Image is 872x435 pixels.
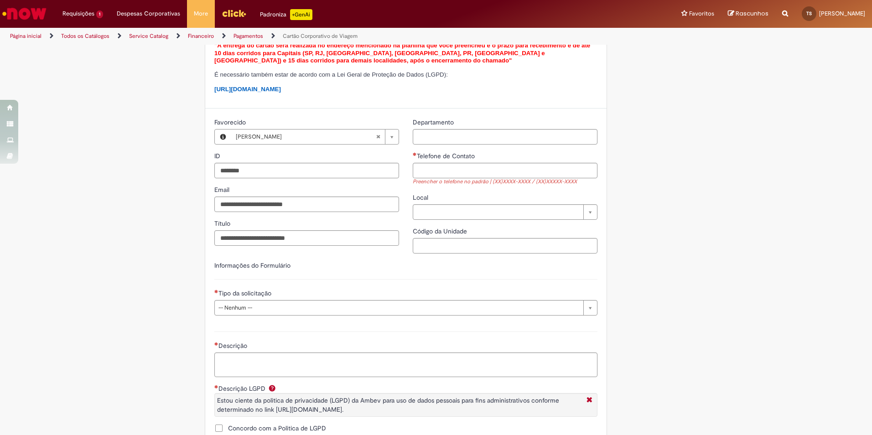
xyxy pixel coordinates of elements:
[231,129,399,144] a: [PERSON_NAME]Limpar campo Favorecido
[214,290,218,293] span: Necessários
[188,32,214,40] a: Financeiro
[214,152,222,160] span: ID
[260,9,312,20] div: Padroniza
[1,5,48,23] img: ServiceNow
[61,32,109,40] a: Todos os Catálogos
[413,129,597,145] input: Departamento
[736,9,768,18] span: Rascunhos
[218,289,273,297] span: Tipo da solicitação
[806,10,812,16] span: TS
[819,10,865,17] span: [PERSON_NAME]
[413,178,597,186] div: Preencher o telefone no padrão | (XX)XXXX-XXXX / (XX)XXXXX-XXXX
[267,384,278,392] span: Ajuda para Descrição LGPD
[236,129,376,144] span: [PERSON_NAME]
[290,9,312,20] p: +GenAi
[62,9,94,18] span: Requisições
[214,186,231,194] span: Email
[413,227,469,235] span: Código da Unidade
[228,424,326,433] span: Concordo com a Politica de LGPD
[413,204,597,220] a: Limpar campo Local
[689,9,714,18] span: Favoritos
[214,71,448,78] span: É necessário também estar de acordo com a Lei Geral de Proteção de Dados (LGPD):
[413,238,597,254] input: Código da Unidade
[214,42,590,64] span: "A entrega do cartão será realizada no endereço mencionado na planilha que você preencheu e o pra...
[218,384,267,393] span: Descrição LGPD
[371,129,385,144] abbr: Limpar campo Favorecido
[413,152,417,156] span: Necessários
[218,300,579,315] span: -- Nenhum --
[214,219,232,228] span: Título
[222,6,246,20] img: click_logo_yellow_360x200.png
[214,230,399,246] input: Título
[7,28,575,45] ul: Trilhas de página
[194,9,208,18] span: More
[217,396,559,414] span: Estou ciente da politica de privacidade (LGPD) da Ambev para uso de dados pessoais para fins admi...
[214,352,597,377] textarea: Descrição
[283,32,358,40] a: Cartão Corporativo de Viagem
[215,129,231,144] button: Favorecido, Visualizar este registro Thales Arantes De Castelo Branco E Souza
[214,261,291,269] label: Informações do Formulário
[728,10,768,18] a: Rascunhos
[218,342,249,350] span: Descrição
[214,118,248,126] span: Favorecido, Thales Arantes De Castelo Branco E Souza
[413,193,430,202] span: Local
[413,163,597,178] input: Telefone de Contato
[214,163,399,178] input: ID
[214,342,218,346] span: Necessários
[10,32,42,40] a: Página inicial
[214,197,399,212] input: Email
[96,10,103,18] span: 1
[234,32,263,40] a: Pagamentos
[214,86,281,93] a: [URL][DOMAIN_NAME]
[214,385,218,388] span: Obrigatório
[584,396,595,405] i: Fechar Mais Informações Por question_descricao_lgpd
[129,32,168,40] a: Service Catalog
[413,118,456,126] span: Departamento
[117,9,180,18] span: Despesas Corporativas
[417,152,477,160] span: Telefone de Contato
